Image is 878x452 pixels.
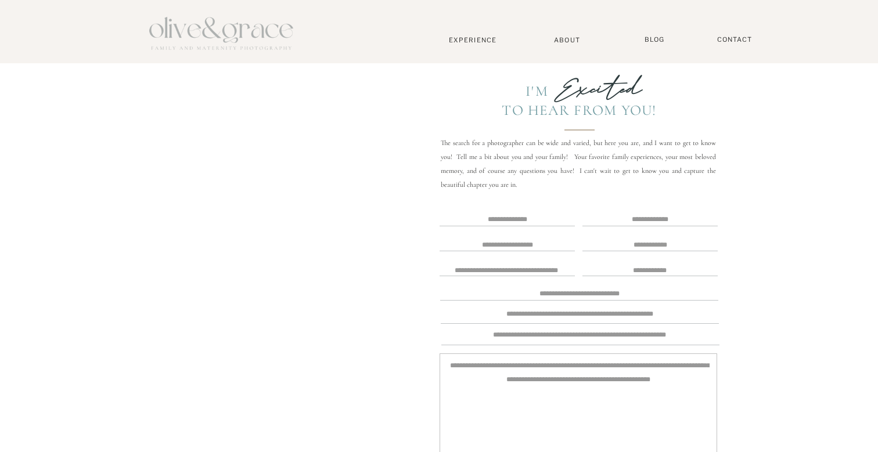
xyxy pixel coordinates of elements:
[508,82,549,100] div: I'm
[441,136,716,179] p: The search for a photographer can be wide and varied, but here you are, and I want to get to know...
[640,35,669,44] a: BLOG
[555,72,642,106] b: Excited
[711,35,758,44] a: Contact
[434,36,511,44] a: Experience
[549,36,585,44] a: About
[494,102,665,118] div: To Hear from you!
